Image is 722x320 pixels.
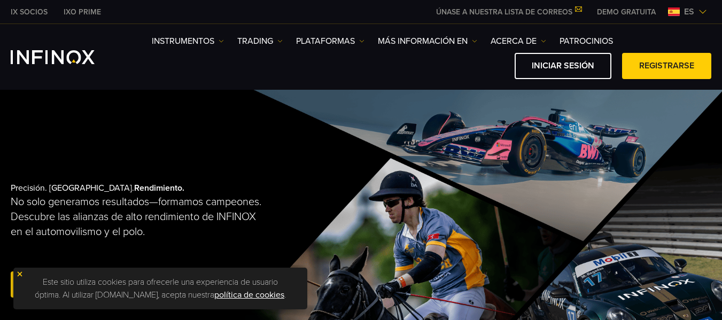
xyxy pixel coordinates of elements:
a: Registrarse [11,271,100,298]
p: Este sitio utiliza cookies para ofrecerle una experiencia de usuario óptima. Al utilizar [DOMAIN_... [19,273,302,304]
a: INFINOX [56,6,109,18]
a: TRADING [237,35,283,48]
a: política de cookies [214,290,284,300]
a: ACERCA DE [491,35,546,48]
div: Precisión. [GEOGRAPHIC_DATA]. [11,166,326,317]
a: INFINOX [3,6,56,18]
a: Patrocinios [560,35,613,48]
p: No solo generamos resultados—formamos campeones. Descubre las alianzas de alto rendimiento de INF... [11,194,263,239]
a: Más información en [378,35,477,48]
a: Instrumentos [152,35,224,48]
a: Registrarse [622,53,711,79]
a: INFINOX Logo [11,50,120,64]
a: PLATAFORMAS [296,35,364,48]
a: ÚNASE A NUESTRA LISTA DE CORREOS [428,7,589,17]
img: yellow close icon [16,270,24,278]
strong: Rendimiento. [134,183,184,193]
a: INFINOX MENU [589,6,664,18]
span: es [680,5,698,18]
a: Iniciar sesión [515,53,611,79]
